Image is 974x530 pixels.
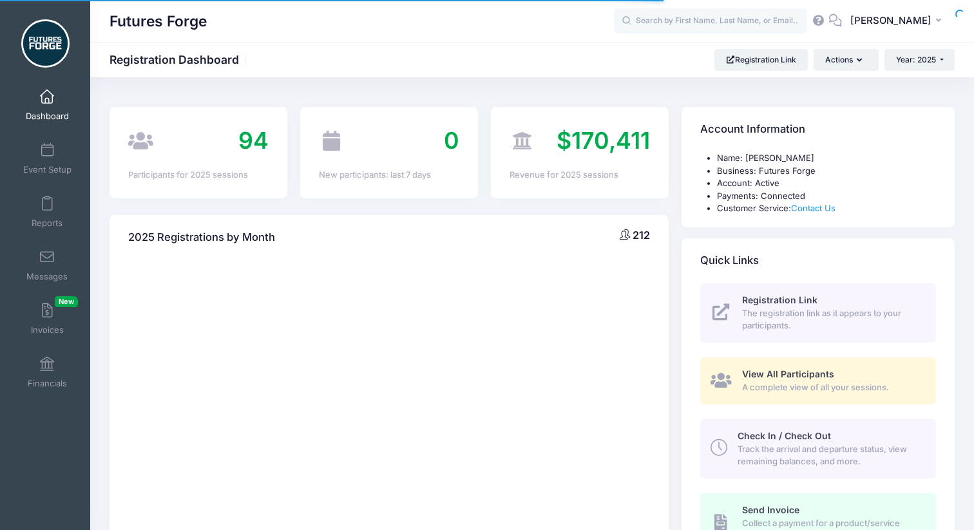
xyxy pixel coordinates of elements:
a: View All Participants A complete view of all your sessions. [700,357,936,404]
span: New [55,296,78,307]
li: Payments: Connected [717,190,936,203]
a: Reports [17,189,78,234]
h1: Futures Forge [110,6,207,36]
h4: 2025 Registrations by Month [128,219,275,256]
button: [PERSON_NAME] [842,6,955,36]
span: Registration Link [742,294,817,305]
button: Actions [814,49,878,71]
span: View All Participants [742,368,834,379]
a: Event Setup [17,136,78,181]
a: Registration Link [714,49,808,71]
li: Business: Futures Forge [717,165,936,178]
li: Customer Service: [717,202,936,215]
button: Year: 2025 [884,49,955,71]
a: InvoicesNew [17,296,78,341]
span: Invoices [31,325,64,336]
li: Name: [PERSON_NAME] [717,152,936,165]
div: Revenue for 2025 sessions [510,169,650,182]
a: Dashboard [17,82,78,128]
input: Search by First Name, Last Name, or Email... [614,8,807,34]
span: Financials [28,378,67,389]
li: Account: Active [717,177,936,190]
div: New participants: last 7 days [319,169,459,182]
h4: Quick Links [700,242,759,279]
img: Futures Forge [21,19,70,68]
span: [PERSON_NAME] [850,14,931,28]
span: Check In / Check Out [738,430,831,441]
span: Messages [26,271,68,282]
h1: Registration Dashboard [110,53,250,66]
span: Track the arrival and departure status, view remaining balances, and more. [738,443,921,468]
span: Send Invoice [742,504,799,515]
span: Dashboard [26,111,69,122]
div: Participants for 2025 sessions [128,169,269,182]
span: Year: 2025 [896,55,936,64]
span: A complete view of all your sessions. [742,381,921,394]
span: 0 [444,126,459,155]
h4: Account Information [700,111,805,148]
span: 212 [633,229,650,241]
span: The registration link as it appears to your participants. [742,307,921,332]
a: Contact Us [791,203,836,213]
span: Event Setup [23,164,72,175]
a: Registration Link The registration link as it appears to your participants. [700,283,936,343]
span: Reports [32,218,62,229]
a: Financials [17,350,78,395]
span: 94 [238,126,269,155]
a: Messages [17,243,78,288]
span: $170,411 [557,126,650,155]
a: Check In / Check Out Track the arrival and departure status, view remaining balances, and more. [700,419,936,478]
